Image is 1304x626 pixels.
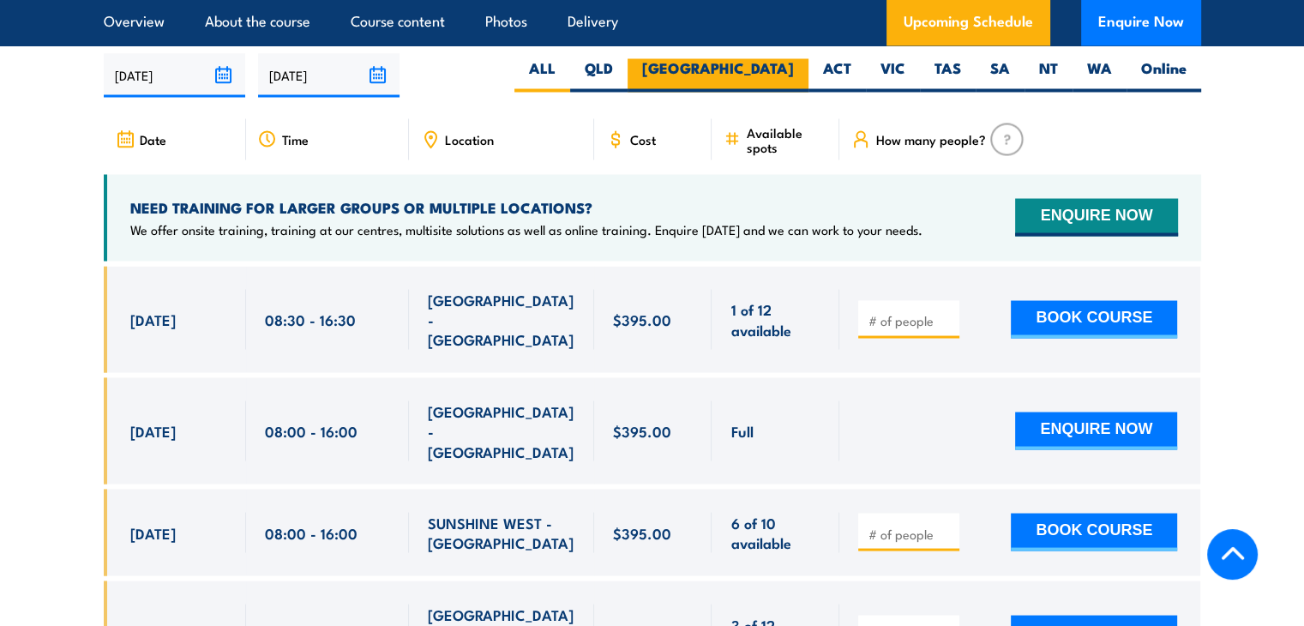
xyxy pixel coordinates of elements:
[140,131,166,146] span: Date
[730,298,820,339] span: 1 of 12 available
[265,309,356,328] span: 08:30 - 16:30
[1025,58,1073,92] label: NT
[130,522,176,542] span: [DATE]
[868,311,953,328] input: # of people
[730,420,753,440] span: Full
[920,58,976,92] label: TAS
[514,58,570,92] label: ALL
[976,58,1025,92] label: SA
[258,53,400,97] input: To date
[282,131,309,146] span: Time
[104,53,245,97] input: From date
[265,522,358,542] span: 08:00 - 16:00
[265,420,358,440] span: 08:00 - 16:00
[613,420,671,440] span: $395.00
[130,197,922,216] h4: NEED TRAINING FOR LARGER GROUPS OR MULTIPLE LOCATIONS?
[1015,412,1177,449] button: ENQUIRE NOW
[428,289,575,349] span: [GEOGRAPHIC_DATA] - [GEOGRAPHIC_DATA]
[1015,198,1177,236] button: ENQUIRE NOW
[613,309,671,328] span: $395.00
[628,58,808,92] label: [GEOGRAPHIC_DATA]
[428,400,575,460] span: [GEOGRAPHIC_DATA] - [GEOGRAPHIC_DATA]
[130,309,176,328] span: [DATE]
[868,525,953,542] input: # of people
[1011,300,1177,338] button: BOOK COURSE
[1011,513,1177,551] button: BOOK COURSE
[746,124,827,153] span: Available spots
[570,58,628,92] label: QLD
[1127,58,1201,92] label: Online
[630,131,656,146] span: Cost
[730,512,820,552] span: 6 of 10 available
[445,131,494,146] span: Location
[866,58,920,92] label: VIC
[875,131,985,146] span: How many people?
[428,512,575,552] span: SUNSHINE WEST - [GEOGRAPHIC_DATA]
[808,58,866,92] label: ACT
[130,420,176,440] span: [DATE]
[130,220,922,238] p: We offer onsite training, training at our centres, multisite solutions as well as online training...
[1073,58,1127,92] label: WA
[613,522,671,542] span: $395.00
